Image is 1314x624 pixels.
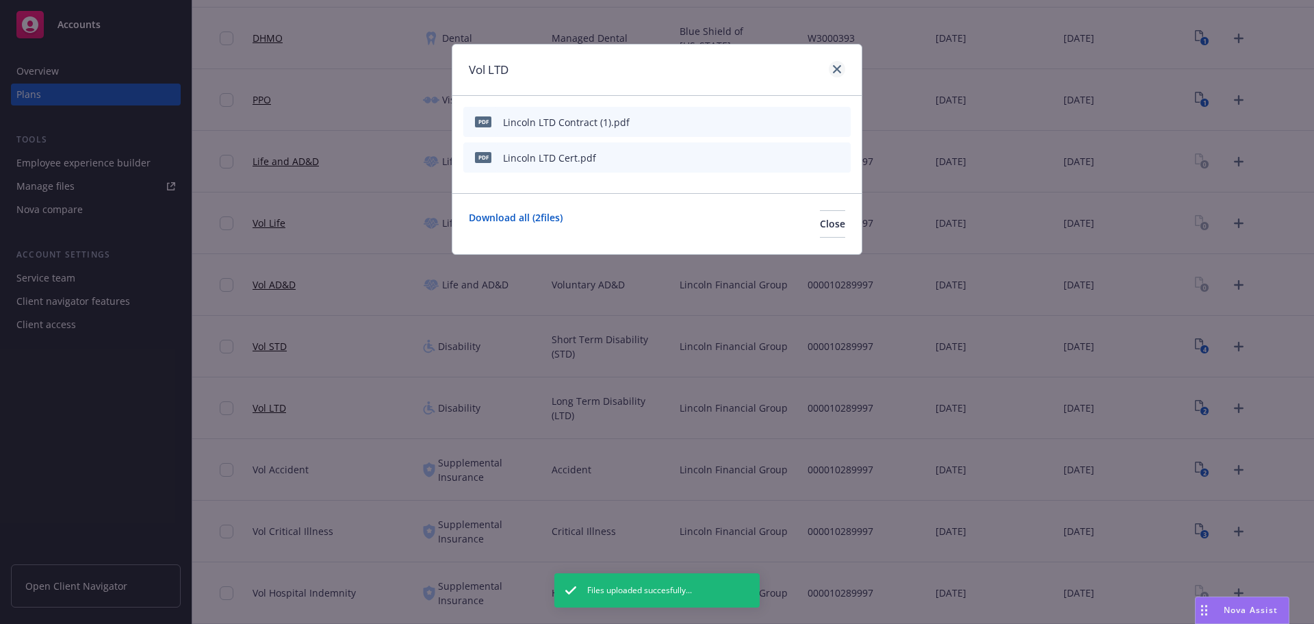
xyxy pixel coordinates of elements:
button: Close [820,210,845,238]
a: Download all ( 2 files) [469,210,563,238]
span: pdf [475,116,491,127]
button: archive file [834,151,845,165]
button: archive file [834,115,845,129]
h1: Vol LTD [469,61,508,79]
button: download file [789,115,800,129]
div: Drag to move [1196,597,1213,623]
div: Lincoln LTD Contract (1).pdf [503,115,630,129]
button: preview file [811,151,823,165]
span: pdf [475,152,491,162]
div: Lincoln LTD Cert.pdf [503,151,596,165]
span: Files uploaded succesfully... [587,584,692,597]
button: Nova Assist [1195,597,1289,624]
a: close [829,61,845,77]
span: Close [820,217,845,230]
button: preview file [811,115,823,129]
span: Nova Assist [1224,604,1278,616]
button: download file [789,151,800,165]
